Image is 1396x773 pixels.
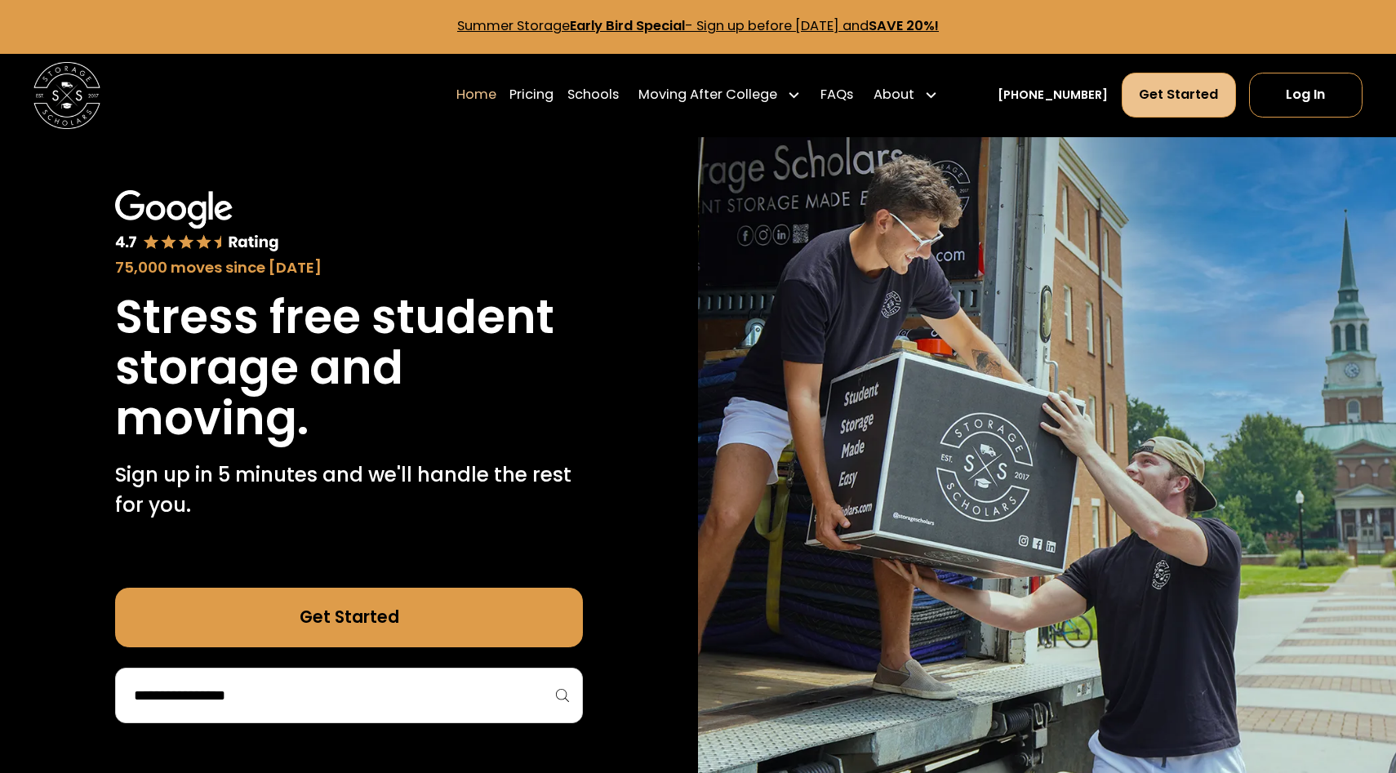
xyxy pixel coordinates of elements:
div: About [874,85,914,105]
a: Pricing [509,72,554,118]
div: Moving After College [638,85,777,105]
a: Home [456,72,496,118]
a: Get Started [115,588,583,648]
a: Schools [567,72,619,118]
a: [PHONE_NUMBER] [998,87,1108,104]
a: Get Started [1122,73,1236,118]
img: Storage Scholars main logo [33,62,100,129]
div: 75,000 moves since [DATE] [115,256,583,279]
div: About [867,72,945,118]
h1: Stress free student storage and moving. [115,292,583,444]
a: FAQs [820,72,853,118]
a: Log In [1249,73,1363,118]
strong: Early Bird Special [570,16,685,35]
div: Moving After College [632,72,807,118]
img: Google 4.7 star rating [115,190,279,253]
strong: SAVE 20%! [869,16,939,35]
a: Summer StorageEarly Bird Special- Sign up before [DATE] andSAVE 20%! [457,16,939,35]
p: Sign up in 5 minutes and we'll handle the rest for you. [115,460,583,521]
